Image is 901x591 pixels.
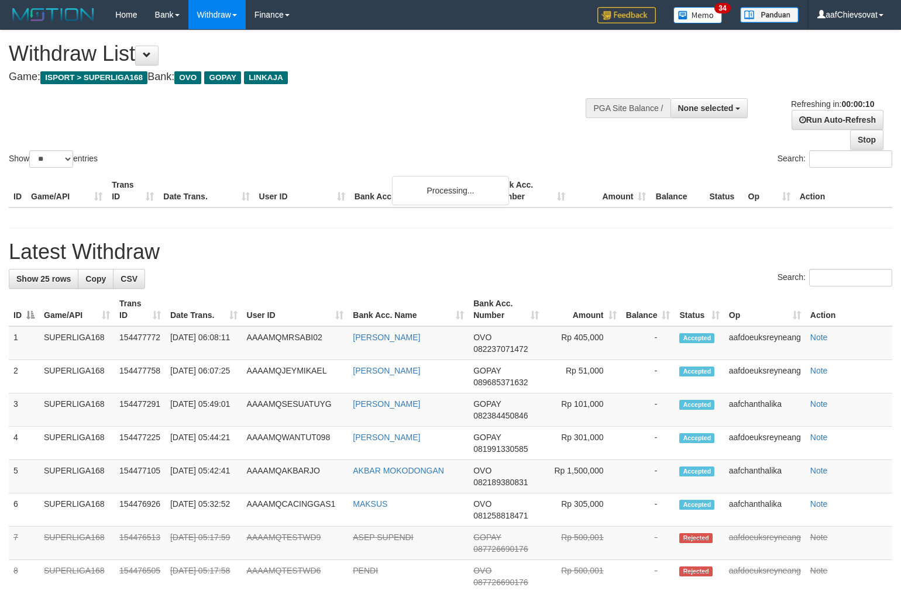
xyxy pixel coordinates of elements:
[740,7,799,23] img: panduan.png
[473,566,491,575] span: OVO
[166,427,242,460] td: [DATE] 05:44:21
[115,427,166,460] td: 154477225
[39,460,115,493] td: SUPERLIGA168
[473,333,491,342] span: OVO
[778,269,892,286] label: Search:
[621,527,675,560] td: -
[115,527,166,560] td: 154476513
[9,460,39,493] td: 5
[679,333,714,343] span: Accepted
[544,460,621,493] td: Rp 1,500,000
[9,360,39,393] td: 2
[544,360,621,393] td: Rp 51,000
[544,527,621,560] td: Rp 500,001
[544,293,621,326] th: Amount: activate to sort column ascending
[810,499,828,509] a: Note
[810,533,828,542] a: Note
[78,269,114,289] a: Copy
[39,293,115,326] th: Game/API: activate to sort column ascending
[353,366,420,375] a: [PERSON_NAME]
[121,274,137,284] span: CSV
[115,326,166,360] td: 154477772
[679,367,714,376] span: Accepted
[621,460,675,493] td: -
[473,544,528,554] span: Copy 087726690176 to clipboard
[9,240,892,264] h1: Latest Withdraw
[724,493,806,527] td: aafchanthalika
[473,344,528,354] span: Copy 082237071472 to clipboard
[473,499,491,509] span: OVO
[810,566,828,575] a: Note
[791,99,874,109] span: Refreshing in:
[174,71,201,84] span: OVO
[9,42,589,65] h1: Withdraw List
[39,493,115,527] td: SUPERLIGA168
[810,399,828,409] a: Note
[473,411,528,420] span: Copy 082384450846 to clipboard
[115,493,166,527] td: 154476926
[489,174,570,208] th: Bank Acc. Number
[473,511,528,520] span: Copy 081258818471 to clipboard
[724,326,806,360] td: aafdoeuksreyneang
[9,150,98,168] label: Show entries
[9,393,39,427] td: 3
[242,393,349,427] td: AAAAMQSESUATUYG
[85,274,106,284] span: Copy
[9,293,39,326] th: ID: activate to sort column descending
[39,326,115,360] td: SUPERLIGA168
[679,566,712,576] span: Rejected
[724,293,806,326] th: Op: activate to sort column ascending
[714,3,730,13] span: 34
[255,174,350,208] th: User ID
[353,566,378,575] a: PENDI
[621,360,675,393] td: -
[810,366,828,375] a: Note
[29,150,73,168] select: Showentries
[651,174,704,208] th: Balance
[113,269,145,289] a: CSV
[810,433,828,442] a: Note
[353,466,444,475] a: AKBAR MOKODONGAN
[473,478,528,487] span: Copy 082189380831 to clipboard
[850,130,883,150] a: Stop
[244,71,288,84] span: LINKAJA
[809,269,892,286] input: Search:
[704,174,743,208] th: Status
[115,393,166,427] td: 154477291
[9,427,39,460] td: 4
[724,360,806,393] td: aafdoeuksreyneang
[166,393,242,427] td: [DATE] 05:49:01
[473,466,491,475] span: OVO
[115,293,166,326] th: Trans ID: activate to sort column ascending
[679,433,714,443] span: Accepted
[242,460,349,493] td: AAAAMQAKBARJO
[242,427,349,460] td: AAAAMQWANTUT098
[621,326,675,360] td: -
[204,71,241,84] span: GOPAY
[679,400,714,410] span: Accepted
[621,493,675,527] td: -
[806,293,892,326] th: Action
[9,174,26,208] th: ID
[9,493,39,527] td: 6
[242,527,349,560] td: AAAAMQTESTWD9
[39,393,115,427] td: SUPERLIGA168
[744,174,795,208] th: Op
[353,433,420,442] a: [PERSON_NAME]
[107,174,159,208] th: Trans ID
[473,433,501,442] span: GOPAY
[166,493,242,527] td: [DATE] 05:32:52
[473,578,528,587] span: Copy 087726690176 to clipboard
[724,527,806,560] td: aafdoeuksreyneang
[9,269,78,289] a: Show 25 rows
[621,293,675,326] th: Balance: activate to sort column ascending
[544,393,621,427] td: Rp 101,000
[679,533,712,543] span: Rejected
[166,326,242,360] td: [DATE] 06:08:11
[353,399,420,409] a: [PERSON_NAME]
[242,493,349,527] td: AAAAMQCACINGGAS1
[40,71,147,84] span: ISPORT > SUPERLIGA168
[166,460,242,493] td: [DATE] 05:42:41
[350,174,489,208] th: Bank Acc. Name
[9,6,98,23] img: MOTION_logo.png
